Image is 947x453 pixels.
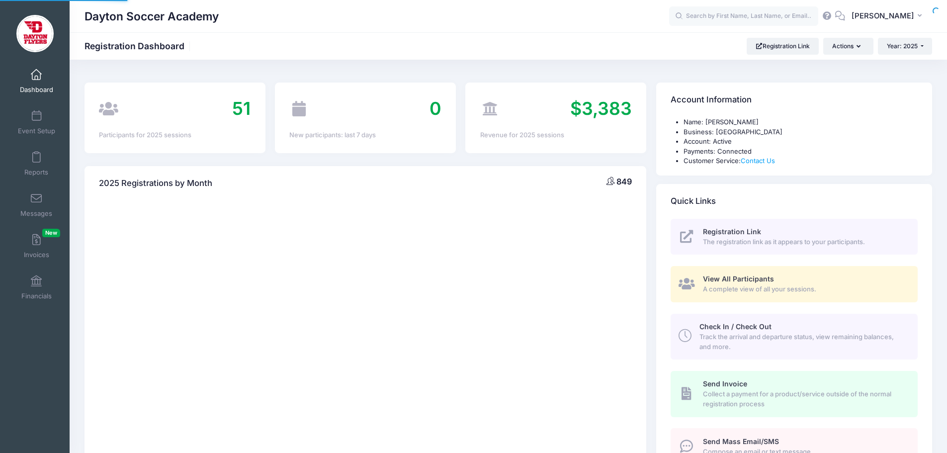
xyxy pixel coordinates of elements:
[852,10,914,21] span: [PERSON_NAME]
[671,371,918,417] a: Send Invoice Collect a payment for a product/service outside of the normal registration process
[887,42,918,50] span: Year: 2025
[570,97,632,119] span: $3,383
[24,168,48,177] span: Reports
[21,292,52,300] span: Financials
[684,127,918,137] li: Business: [GEOGRAPHIC_DATA]
[703,237,906,247] span: The registration link as it appears to your participants.
[684,156,918,166] li: Customer Service:
[703,389,906,409] span: Collect a payment for a product/service outside of the normal registration process
[232,97,251,119] span: 51
[13,146,60,181] a: Reports
[99,130,251,140] div: Participants for 2025 sessions
[703,284,906,294] span: A complete view of all your sessions.
[13,229,60,264] a: InvoicesNew
[616,177,632,186] span: 849
[20,86,53,94] span: Dashboard
[699,322,772,331] span: Check In / Check Out
[703,274,774,283] span: View All Participants
[747,38,819,55] a: Registration Link
[684,137,918,147] li: Account: Active
[684,147,918,157] li: Payments: Connected
[671,187,716,215] h4: Quick Links
[703,379,747,388] span: Send Invoice
[671,314,918,360] a: Check In / Check Out Track the arrival and departure status, view remaining balances, and more.
[24,251,49,259] span: Invoices
[99,169,212,197] h4: 2025 Registrations by Month
[13,105,60,140] a: Event Setup
[878,38,932,55] button: Year: 2025
[703,437,779,446] span: Send Mass Email/SMS
[42,229,60,237] span: New
[480,130,632,140] div: Revenue for 2025 sessions
[13,270,60,305] a: Financials
[823,38,873,55] button: Actions
[13,187,60,222] a: Messages
[16,15,54,52] img: Dayton Soccer Academy
[671,266,918,302] a: View All Participants A complete view of all your sessions.
[289,130,441,140] div: New participants: last 7 days
[85,5,219,28] h1: Dayton Soccer Academy
[699,332,906,352] span: Track the arrival and departure status, view remaining balances, and more.
[85,41,193,51] h1: Registration Dashboard
[20,209,52,218] span: Messages
[18,127,55,135] span: Event Setup
[430,97,441,119] span: 0
[13,64,60,98] a: Dashboard
[669,6,818,26] input: Search by First Name, Last Name, or Email...
[703,227,761,236] span: Registration Link
[671,86,752,114] h4: Account Information
[684,117,918,127] li: Name: [PERSON_NAME]
[845,5,932,28] button: [PERSON_NAME]
[671,219,918,255] a: Registration Link The registration link as it appears to your participants.
[741,157,775,165] a: Contact Us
